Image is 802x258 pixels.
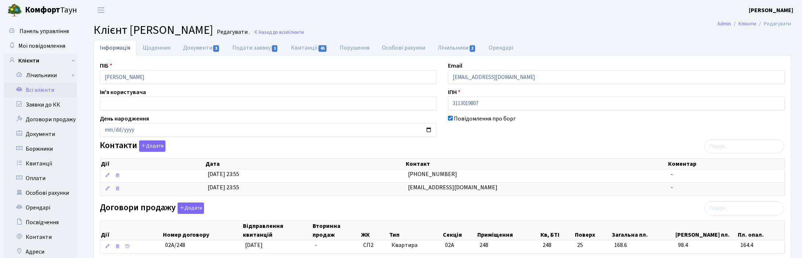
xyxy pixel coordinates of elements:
[226,40,284,55] a: Подати заявку
[213,45,219,52] span: 3
[749,6,793,14] b: [PERSON_NAME]
[333,40,376,55] a: Порушення
[717,20,731,28] a: Admin
[4,39,77,53] a: Мої повідомлення
[165,241,185,249] span: 02А/248
[4,171,77,186] a: Оплати
[704,139,784,153] input: Пошук...
[480,241,488,249] span: 248
[318,45,327,52] span: 45
[19,27,69,35] span: Панель управління
[540,221,574,240] th: Кв, БТІ
[177,40,226,55] a: Документи
[739,20,756,28] a: Клієнти
[704,201,784,215] input: Пошук...
[611,221,675,240] th: Загальна пл.
[136,40,177,55] a: Щоденник
[139,140,165,152] button: Контакти
[448,61,462,70] label: Email
[100,203,204,214] label: Договори продажу
[671,183,673,191] span: -
[671,170,673,178] span: -
[445,241,454,249] span: 02А
[245,241,263,249] span: [DATE]
[18,42,65,50] span: Мої повідомлення
[448,88,460,97] label: ІПН
[208,183,239,191] span: [DATE] 23:55
[208,170,239,178] span: [DATE] 23:55
[137,139,165,152] a: Додати
[675,221,737,240] th: [PERSON_NAME] пл.
[215,29,250,36] small: Редагувати .
[391,241,440,250] span: Квартира
[363,241,385,250] span: СП2
[678,241,734,250] span: 98.4
[543,241,571,250] span: 248
[100,221,162,240] th: Дії
[4,156,77,171] a: Квитанції
[4,230,77,244] a: Контакти
[287,29,304,36] span: Клієнти
[285,40,333,55] a: Квитанції
[4,24,77,39] a: Панель управління
[315,241,317,249] span: -
[4,141,77,156] a: Боржники
[100,159,205,169] th: Дії
[454,114,516,123] label: Повідомлення про борг
[8,68,77,83] a: Лічильники
[4,200,77,215] a: Орендарі
[25,4,77,17] span: Таун
[756,20,791,28] li: Редагувати
[92,4,110,16] button: Переключити навігацію
[25,4,60,16] b: Комфорт
[4,97,77,112] a: Заявки до КК
[178,203,204,214] button: Договори продажу
[574,221,611,240] th: Поверх
[7,3,22,18] img: logo.png
[614,241,672,250] span: 168.6
[242,221,312,240] th: Відправлення квитанцій
[272,45,278,52] span: 1
[162,221,242,240] th: Номер договору
[4,83,77,97] a: Всі клієнти
[100,140,165,152] label: Контакти
[405,159,667,169] th: Контакт
[205,159,405,169] th: Дата
[577,241,608,250] span: 25
[4,215,77,230] a: Посвідчення
[706,16,802,32] nav: breadcrumb
[389,221,442,240] th: Тип
[477,221,540,240] th: Приміщення
[667,159,784,169] th: Коментар
[442,221,477,240] th: Секція
[4,112,77,127] a: Договори продажу
[376,40,431,55] a: Особові рахунки
[408,170,457,178] span: [PHONE_NUMBER]
[360,221,388,240] th: ЖК
[470,45,475,52] span: 2
[482,40,520,55] a: Орендарі
[4,186,77,200] a: Особові рахунки
[100,61,112,70] label: ПІБ
[312,221,361,240] th: Вторинна продаж
[749,6,793,15] a: [PERSON_NAME]
[4,127,77,141] a: Документи
[737,221,784,240] th: Пл. опал.
[408,183,497,191] span: [EMAIL_ADDRESS][DOMAIN_NAME]
[431,40,482,55] a: Лічильники
[100,114,149,123] label: День народження
[740,241,781,250] span: 164.4
[100,88,146,97] label: Ім'я користувача
[4,53,77,68] a: Клієнти
[94,40,136,55] a: Інформація
[176,201,204,214] a: Додати
[254,29,304,36] a: Назад до всіхКлієнти
[94,22,213,39] span: Клієнт [PERSON_NAME]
